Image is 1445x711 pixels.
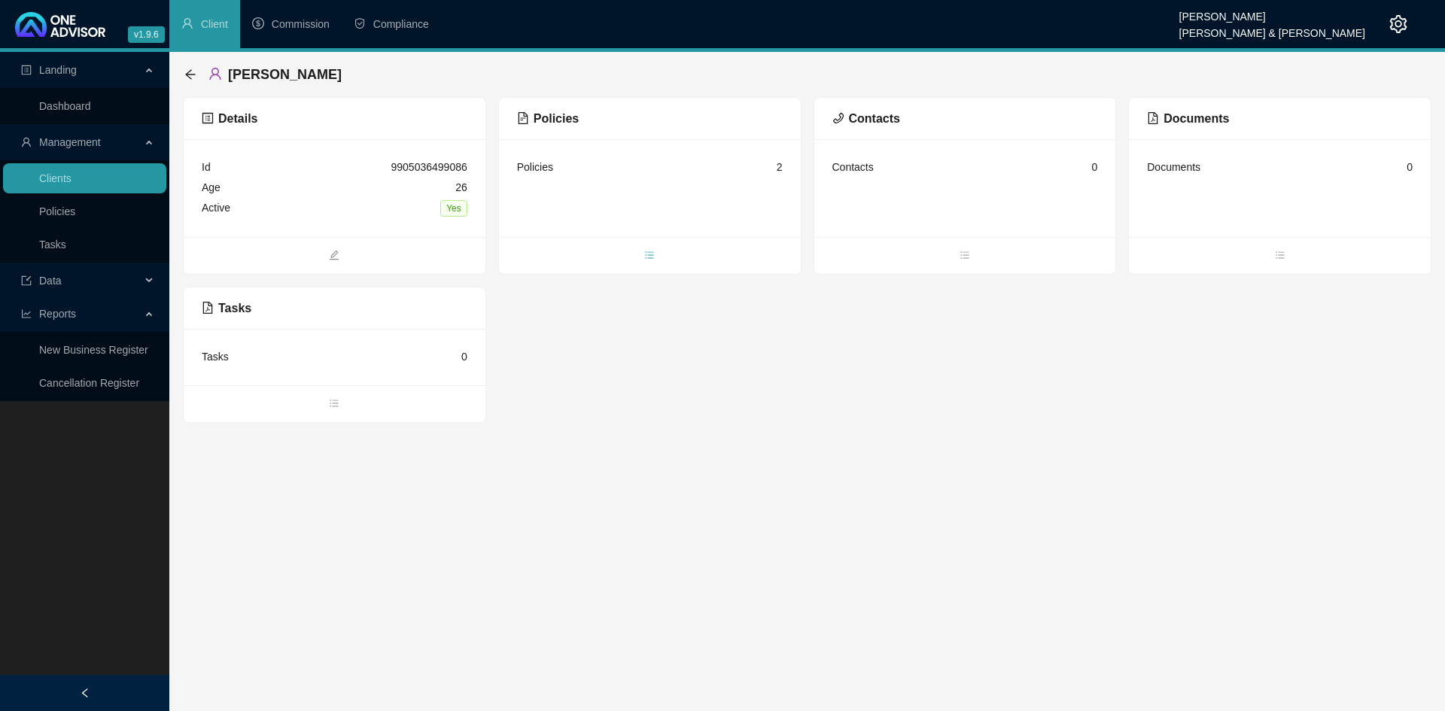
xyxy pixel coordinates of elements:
a: Tasks [39,239,66,251]
span: profile [21,65,32,75]
div: back [184,68,196,81]
div: 2 [777,159,783,175]
span: 26 [455,181,467,193]
div: [PERSON_NAME] [1179,4,1365,20]
span: Reports [39,308,76,320]
span: file-pdf [202,302,214,314]
div: Age [202,179,221,196]
div: [PERSON_NAME] & [PERSON_NAME] [1179,20,1365,37]
span: Data [39,275,62,287]
span: Yes [440,200,467,217]
span: line-chart [21,308,32,319]
span: Landing [39,64,77,76]
span: [PERSON_NAME] [228,67,342,82]
span: file-text [517,112,529,124]
div: Policies [517,159,553,175]
span: phone [832,112,844,124]
div: 0 [461,348,467,365]
a: Dashboard [39,100,91,112]
span: Client [201,18,228,30]
div: Contacts [832,159,874,175]
span: Contacts [832,112,900,125]
span: Commission [272,18,330,30]
span: left [80,688,90,698]
span: bars [1129,248,1431,265]
div: 0 [1091,159,1097,175]
span: Policies [517,112,579,125]
span: edit [184,248,485,265]
div: Tasks [202,348,229,365]
span: Details [202,112,257,125]
div: Active [202,199,230,217]
span: bars [814,248,1116,265]
span: safety [354,17,366,29]
span: v1.9.6 [128,26,165,43]
a: New Business Register [39,344,148,356]
span: import [21,275,32,286]
a: Policies [39,205,75,217]
span: Compliance [373,18,429,30]
div: 9905036499086 [391,159,467,175]
span: setting [1389,15,1407,33]
span: bars [184,397,485,413]
span: dollar [252,17,264,29]
div: 0 [1407,159,1413,175]
a: Clients [39,172,71,184]
span: user [21,137,32,147]
span: bars [499,248,801,265]
span: profile [202,112,214,124]
span: file-pdf [1147,112,1159,124]
span: user [181,17,193,29]
span: user [208,67,222,81]
span: arrow-left [184,68,196,81]
span: Management [39,136,101,148]
img: 2df55531c6924b55f21c4cf5d4484680-logo-light.svg [15,12,105,37]
span: Documents [1147,112,1229,125]
a: Cancellation Register [39,377,139,389]
span: Tasks [202,302,251,314]
div: Id [202,159,211,175]
div: Documents [1147,159,1200,175]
